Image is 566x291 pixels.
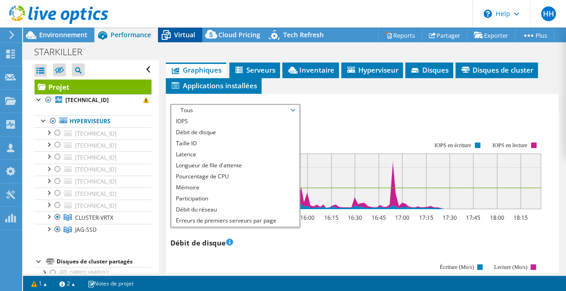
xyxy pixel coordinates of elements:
[170,65,222,74] span: Graphiques
[75,226,97,234] span: JAG-SSD
[419,214,433,222] text: 17:15
[111,30,151,39] span: Performance
[442,214,456,222] text: 17:30
[234,65,275,74] span: Serveurs
[371,214,385,222] text: 16:45
[466,214,480,222] text: 17:45
[35,188,152,200] a: [TECHNICAL_ID]
[287,65,334,74] span: Inventaire
[81,278,140,289] a: Notes de projet
[170,81,257,90] span: Applications installées
[57,256,152,267] div: Disques de cluster partagés
[439,264,473,270] text: Écriture (Mo/s)
[171,138,299,149] li: Taille IO
[35,94,152,106] a: [TECHNICAL_ID]
[35,80,152,94] a: Projet
[171,193,299,204] li: Participation
[75,165,117,173] span: [TECHNICAL_ID]
[492,142,527,148] text: IOPS en lecture
[176,105,294,116] span: Tous
[515,28,554,42] a: Plus
[171,127,299,138] li: Débit de disque
[513,214,527,222] text: 18:15
[35,267,152,279] a: GRP01 VMFS02
[35,224,152,236] a: JAG-SSD
[30,47,97,57] h1: STARKILLER
[53,278,82,289] a: 2
[65,96,109,104] b: [TECHNICAL_ID]
[494,264,527,270] text: Lecture (Mo/s)
[467,28,515,42] a: Exporter
[35,127,152,139] a: [TECHNICAL_ID]
[35,164,152,176] a: [TECHNICAL_ID]
[434,142,471,148] text: IOPS en écriture
[300,214,314,222] text: 16:00
[171,182,299,193] li: Mémoire
[35,211,152,223] a: CLUSTER-VRTX
[75,130,117,137] span: [TECHNICAL_ID]
[35,115,152,127] a: Hyperviseurs
[410,65,449,74] span: Disques
[35,200,152,211] a: [TECHNICAL_ID]
[171,116,299,127] li: IOPS
[39,30,88,39] span: Environnement
[75,142,117,149] span: [TECHNICAL_ID]
[75,202,117,210] span: [TECHNICAL_ID]
[75,177,117,185] span: [TECHNICAL_ID]
[35,176,152,188] a: [TECHNICAL_ID]
[283,30,324,39] span: Tech Refresh
[347,214,362,222] text: 16:30
[75,190,117,198] span: [TECHNICAL_ID]
[422,28,467,42] a: Partager
[171,149,299,160] li: Latence
[218,30,260,39] span: Cloud Pricing
[346,65,398,74] span: Hyperviseur
[324,214,338,222] text: 16:15
[35,139,152,151] a: [TECHNICAL_ID]
[174,30,195,39] span: Virtual
[75,154,117,161] span: [TECHNICAL_ID]
[484,10,492,18] svg: \n
[171,171,299,182] li: Pourcentage de CPU
[541,6,556,21] span: HH
[460,65,533,74] span: Disques de cluster
[75,214,113,222] span: CLUSTER-VRTX
[395,214,409,222] text: 17:00
[171,215,299,226] li: Erreurs de premiers serveurs par page
[170,238,233,248] h3: Débit de disque
[378,28,422,42] a: Reports
[171,204,299,215] li: Débit du réseau
[25,278,53,289] a: 1
[490,214,504,222] text: 18:00
[171,160,299,171] li: Longueur de file d'attente
[35,151,152,163] a: [TECHNICAL_ID]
